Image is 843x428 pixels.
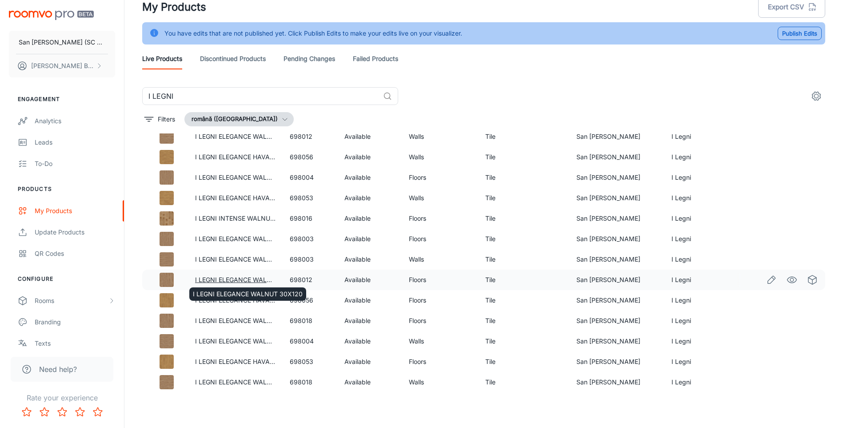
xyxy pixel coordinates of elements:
[195,317,316,324] a: I LEGNI ELEGANCE WALNUT 2.0 30X120
[35,339,115,348] div: Texts
[53,403,71,421] button: Rate 3 star
[19,37,105,47] p: San [PERSON_NAME] (SC San Marco Design SRL)
[337,188,402,208] td: Available
[478,290,569,311] td: Tile
[195,337,321,345] a: I LEGNI ELEGANCE WALNUT GRIP 20X120
[402,147,478,167] td: Walls
[283,372,337,392] td: 698018
[35,317,115,327] div: Branding
[569,147,664,167] td: San [PERSON_NAME]
[569,311,664,331] td: San [PERSON_NAME]
[195,194,304,202] a: I LEGNI ELEGANCE HAVANA 30X120
[807,87,825,105] button: settings
[337,249,402,270] td: Available
[283,249,337,270] td: 698003
[283,208,337,229] td: 698016
[89,403,107,421] button: Rate 5 star
[283,229,337,249] td: 698003
[664,290,730,311] td: I Legni
[402,208,478,229] td: Floors
[478,351,569,372] td: Tile
[353,48,398,69] a: Failed Products
[478,249,569,270] td: Tile
[478,331,569,351] td: Tile
[284,48,335,69] a: Pending Changes
[478,188,569,208] td: Tile
[164,25,462,42] div: You have edits that are not published yet. Click Publish Edits to make your edits live on your vi...
[664,147,730,167] td: I Legni
[195,214,299,222] a: I LEGNI INTENSE WALNUT 30X120
[664,229,730,249] td: I Legni
[71,403,89,421] button: Rate 4 star
[195,255,305,263] a: I LEGNI ELEGANCE WALNUT 20X120
[402,311,478,331] td: Floors
[664,249,730,270] td: I Legni
[664,188,730,208] td: I Legni
[35,159,115,169] div: To-do
[569,126,664,147] td: San [PERSON_NAME]
[402,229,478,249] td: Floors
[664,167,730,188] td: I Legni
[337,167,402,188] td: Available
[478,229,569,249] td: Tile
[784,272,799,287] a: See in Visualizer
[337,372,402,392] td: Available
[283,167,337,188] td: 698004
[200,48,266,69] a: Discontinued Products
[478,208,569,229] td: Tile
[283,311,337,331] td: 698018
[142,112,177,126] button: filter
[569,208,664,229] td: San [PERSON_NAME]
[569,270,664,290] td: San [PERSON_NAME]
[18,403,36,421] button: Rate 1 star
[35,296,108,306] div: Rooms
[184,112,294,126] button: română ([GEOGRAPHIC_DATA])
[195,378,316,386] a: I LEGNI ELEGANCE WALNUT 2.0 30X120
[337,147,402,167] td: Available
[569,167,664,188] td: San [PERSON_NAME]
[195,235,305,242] a: I LEGNI ELEGANCE WALNUT 20X120
[402,249,478,270] td: Walls
[9,11,94,20] img: Roomvo PRO Beta
[664,126,730,147] td: I Legni
[569,229,664,249] td: San [PERSON_NAME]
[142,87,380,105] input: Search
[7,392,117,403] p: Rate your experience
[402,270,478,290] td: Floors
[569,372,664,392] td: San [PERSON_NAME]
[195,358,304,365] a: I LEGNI ELEGANCE HAVANA 30X120
[569,188,664,208] td: San [PERSON_NAME]
[402,331,478,351] td: Walls
[283,331,337,351] td: 698004
[283,147,337,167] td: 698056
[283,351,337,372] td: 698053
[478,270,569,290] td: Tile
[39,364,77,375] span: Need help?
[195,276,305,283] a: I LEGNI ELEGANCE WALNUT 30X120
[283,188,337,208] td: 698053
[283,126,337,147] td: 698012
[664,311,730,331] td: I Legni
[478,311,569,331] td: Tile
[664,372,730,392] td: I Legni
[664,208,730,229] td: I Legni
[337,331,402,351] td: Available
[805,272,820,287] a: See in Virtual Samples
[402,167,478,188] td: Floors
[35,137,115,147] div: Leads
[402,188,478,208] td: Walls
[569,249,664,270] td: San [PERSON_NAME]
[337,208,402,229] td: Available
[193,289,303,299] p: I LEGNI ELEGANCE WALNUT 30X120
[664,351,730,372] td: I Legni
[337,290,402,311] td: Available
[35,249,115,258] div: QR Codes
[569,331,664,351] td: San [PERSON_NAME]
[337,126,402,147] td: Available
[664,270,730,290] td: I Legni
[337,351,402,372] td: Available
[195,153,304,161] a: I LEGNI ELEGANCE HAVANA 20X120
[9,31,115,54] button: San [PERSON_NAME] (SC San Marco Design SRL)
[478,147,569,167] td: Tile
[158,114,175,124] p: Filters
